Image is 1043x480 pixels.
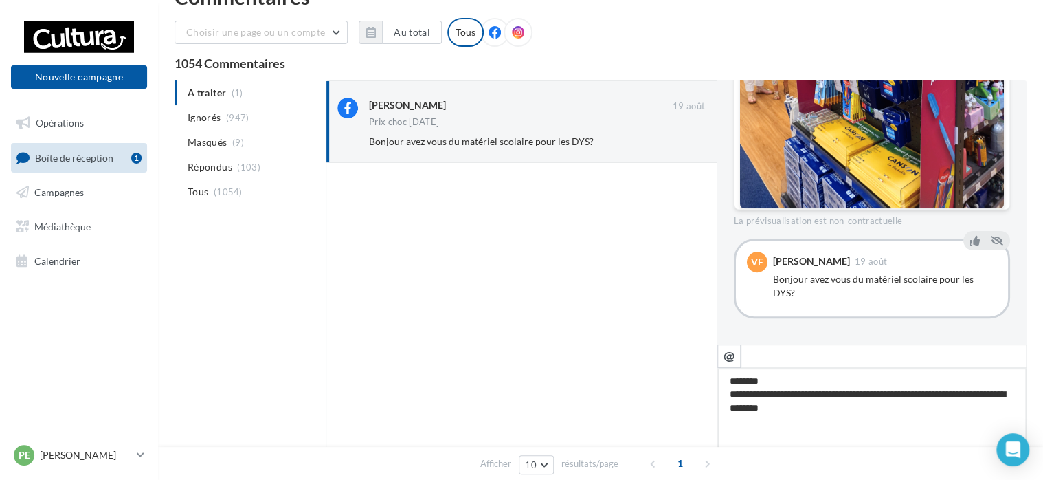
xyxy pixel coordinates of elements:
[237,162,260,173] span: (103)
[186,26,325,38] span: Choisir une page ou un compte
[669,452,691,474] span: 1
[447,18,484,47] div: Tous
[382,21,442,44] button: Au total
[734,210,1010,228] div: La prévisualisation est non-contractuelle
[226,112,249,123] span: (947)
[188,160,232,174] span: Répondus
[36,117,84,129] span: Opérations
[232,137,244,148] span: (9)
[773,257,850,266] div: [PERSON_NAME]
[724,349,735,362] i: @
[19,448,30,462] span: Pe
[188,135,227,149] span: Masqués
[8,247,150,276] a: Calendrier
[480,457,511,470] span: Afficher
[519,455,554,474] button: 10
[35,151,113,163] span: Boîte de réception
[717,345,741,368] button: @
[34,254,80,266] span: Calendrier
[561,457,618,470] span: résultats/page
[11,442,147,468] a: Pe [PERSON_NAME]
[34,221,91,232] span: Médiathèque
[131,153,142,164] div: 1
[359,21,442,44] button: Au total
[34,186,84,198] span: Campagnes
[40,448,131,462] p: [PERSON_NAME]
[369,98,446,112] div: [PERSON_NAME]
[369,118,439,127] div: Prix choc [DATE]
[188,111,221,124] span: Ignorés
[8,143,150,173] a: Boîte de réception1
[175,57,1027,69] div: 1054 Commentaires
[8,178,150,207] a: Campagnes
[673,100,705,113] span: 19 août
[855,257,887,266] span: 19 août
[188,185,208,199] span: Tous
[369,135,594,147] span: Bonjour avez vous du matériel scolaire pour les DYS?
[773,272,997,300] div: Bonjour avez vous du matériel scolaire pour les DYS?
[175,21,348,44] button: Choisir une page ou un compte
[214,186,243,197] span: (1054)
[996,433,1029,466] div: Open Intercom Messenger
[751,255,763,269] span: VF
[11,65,147,89] button: Nouvelle campagne
[8,109,150,138] a: Opérations
[525,459,537,470] span: 10
[8,212,150,241] a: Médiathèque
